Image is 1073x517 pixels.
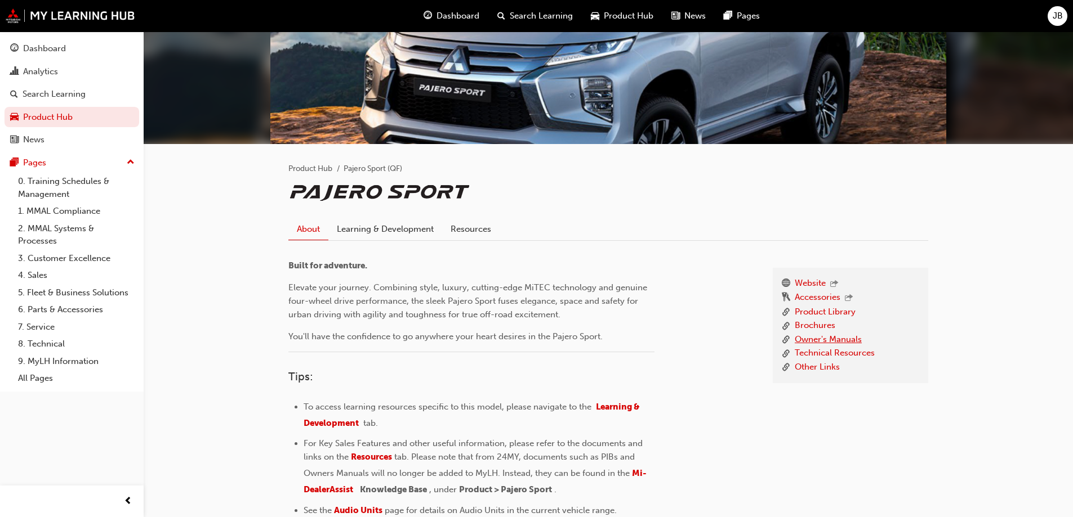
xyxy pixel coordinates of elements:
span: Tips: [288,370,313,383]
a: 2. MMAL Systems & Processes [14,220,139,250]
span: JB [1053,10,1063,23]
a: Other Links [795,361,840,375]
a: Learning & Development [304,402,642,428]
div: Search Learning [23,88,86,101]
a: Product Hub [5,107,139,128]
button: DashboardAnalyticsSearch LearningProduct HubNews [5,36,139,152]
a: 4. Sales [14,267,139,284]
span: search-icon [497,9,505,23]
span: chart-icon [10,67,19,77]
a: Analytics [5,61,139,82]
img: mmal [6,8,135,23]
a: 7. Service [14,318,139,336]
span: See the [304,505,332,515]
button: Pages [5,152,139,173]
span: Product Hub [604,10,653,23]
a: Product Library [795,305,856,320]
a: Accessories [795,291,840,305]
span: outbound-icon [830,280,838,289]
span: link-icon [782,361,790,375]
div: Analytics [23,65,58,78]
div: Pages [23,156,46,169]
span: For Key Sales Features and other useful information, please refer to the documents and links on the [304,438,645,462]
span: news-icon [10,135,19,145]
span: link-icon [782,319,790,333]
span: link-icon [782,333,790,347]
a: Resources [442,218,500,240]
span: car-icon [591,9,599,23]
span: . [554,484,556,494]
a: Owner's Manuals [795,333,862,347]
span: news-icon [671,9,680,23]
span: To access learning resources specific to this model, please navigate to the [304,402,591,412]
a: Dashboard [5,38,139,59]
a: Resources [351,452,392,462]
span: www-icon [782,277,790,291]
span: News [684,10,706,23]
span: guage-icon [10,44,19,54]
a: Website [795,277,826,291]
span: up-icon [127,155,135,170]
button: JB [1048,6,1067,26]
span: guage-icon [424,9,432,23]
a: guage-iconDashboard [415,5,488,28]
a: Technical Resources [795,347,875,361]
a: news-iconNews [662,5,715,28]
span: pages-icon [724,9,732,23]
span: Built for adventure. [288,260,367,271]
span: Knowledge Base [360,484,427,494]
span: Elevate your journey. Combining style, luxury, cutting-edge MiTEC technology and genuine four-whe... [288,282,649,320]
a: All Pages [14,370,139,387]
li: Pajero Sport (QF) [344,163,402,176]
a: News [5,129,139,150]
img: pajero-sport.png [288,185,471,201]
a: 8. Technical [14,335,139,353]
a: 6. Parts & Accessories [14,301,139,318]
a: 3. Customer Excellence [14,250,139,267]
span: car-icon [10,113,19,123]
span: search-icon [10,89,18,100]
span: , under [429,484,457,494]
span: link-icon [782,347,790,361]
span: outbound-icon [845,294,853,303]
span: tab. [363,418,378,428]
span: tab. Please note that from 24MY, documents such as PIBs and Owners Manuals will no longer be adde... [304,452,637,478]
span: link-icon [782,305,790,320]
a: search-iconSearch Learning [488,5,582,28]
span: Search Learning [510,10,573,23]
a: 1. MMAL Compliance [14,203,139,220]
a: Brochures [795,319,835,333]
div: News [23,133,44,146]
span: pages-icon [10,158,19,168]
a: 5. Fleet & Business Solutions [14,284,139,302]
span: Dashboard [437,10,479,23]
span: You'll have the confidence to go anywhere your heart desires in the Pajero Sport. [288,331,603,341]
a: Search Learning [5,84,139,105]
a: car-iconProduct Hub [582,5,662,28]
span: keys-icon [782,291,790,305]
a: 9. MyLH Information [14,353,139,370]
a: About [288,218,328,240]
span: page for details on Audio Units in the current vehicle range. [385,505,617,515]
a: 0. Training Schedules & Management [14,173,139,203]
span: prev-icon [124,494,132,509]
span: Pages [737,10,760,23]
a: pages-iconPages [715,5,769,28]
span: Product > Pajero Sport [459,484,552,494]
a: Audio Units [334,505,382,515]
div: Dashboard [23,42,66,55]
a: Learning & Development [328,218,442,240]
a: Product Hub [288,164,332,173]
